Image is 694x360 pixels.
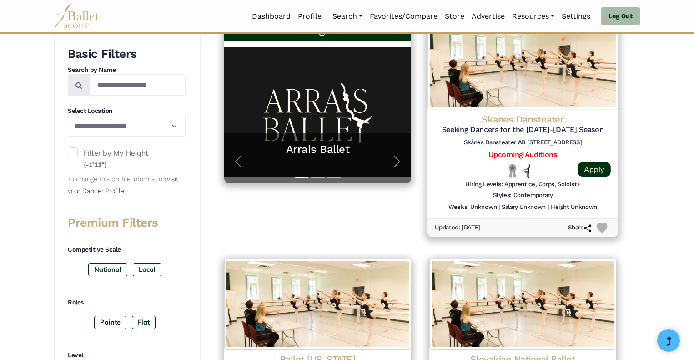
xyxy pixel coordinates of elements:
[311,172,325,183] button: Slide 2
[68,298,186,307] h4: Roles
[68,245,186,254] h4: Competitive Scale
[366,7,441,26] a: Favorites/Compare
[568,224,591,232] h6: Share
[224,259,411,350] img: Logo
[248,7,294,26] a: Dashboard
[68,175,178,194] small: To change this profile information,
[493,192,553,199] h6: Styles: Contemporary
[94,316,126,329] label: Pointe
[578,162,610,177] a: Apply
[597,223,607,233] img: Heart
[488,150,557,158] a: Upcoming Auditions
[435,224,480,232] h6: Updated: [DATE]
[551,203,597,211] h6: Height Unknown
[233,142,402,157] a: Arrais Ballet
[465,180,581,188] h6: Hiring Levels: Apprentice, Corps, Soloist+
[548,203,549,211] h6: |
[133,263,161,276] label: Local
[435,113,611,125] h4: Skanes Dansteater
[68,106,186,116] h4: Select Location
[327,172,341,183] button: Slide 3
[90,74,186,96] input: Search by names...
[88,263,127,276] label: National
[295,172,308,183] button: Slide 1
[435,125,611,135] h5: Seeking Dancers for the [DATE]-[DATE] Season
[508,7,558,26] a: Resources
[68,215,186,231] h3: Premium Filters
[294,7,325,26] a: Profile
[468,7,508,26] a: Advertise
[507,163,518,178] img: Local
[502,203,546,211] h6: Salary Unknown
[68,147,186,171] label: Filter by My Height
[429,259,616,350] img: Logo
[427,16,618,109] img: Logo
[329,7,366,26] a: Search
[435,138,611,146] h6: Skånes Dansteater AB [STREET_ADDRESS]
[68,46,186,62] h3: Basic Filters
[84,161,107,169] small: (-1'11")
[448,203,497,211] h6: Weeks: Unknown
[68,175,178,194] a: visit your Dancer Profile
[498,203,500,211] h6: |
[601,7,640,25] a: Log Out
[523,163,530,178] img: All
[132,316,156,329] label: Flat
[558,7,594,26] a: Settings
[441,7,468,26] a: Store
[68,351,186,360] h4: Level
[68,66,186,75] h4: Search by Name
